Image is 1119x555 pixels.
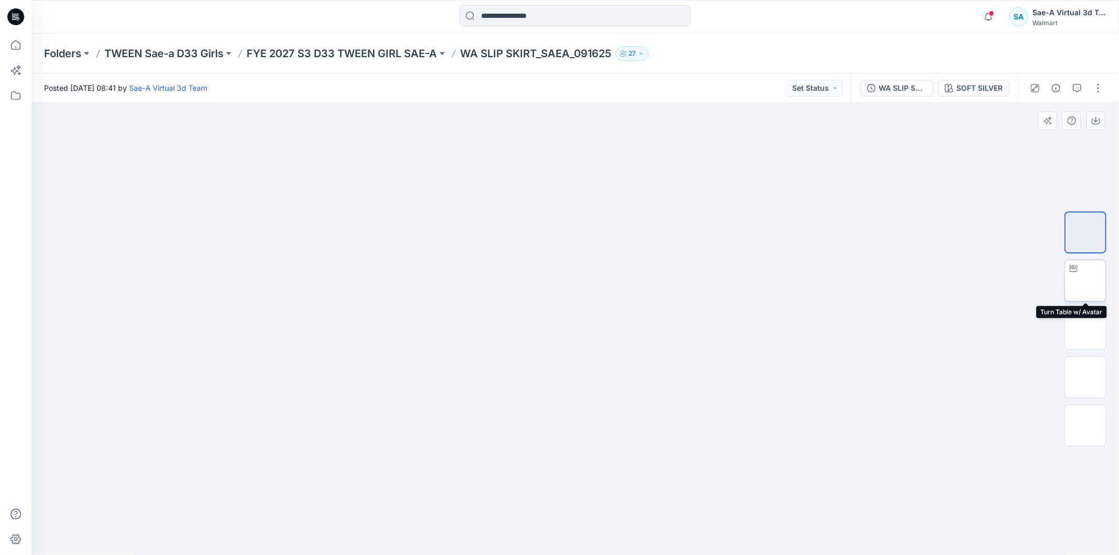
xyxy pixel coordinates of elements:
div: WA SLIP SKIRT_SAEA_091625 [879,82,927,94]
a: TWEEN Sae-a D33 Girls [104,46,223,61]
div: SOFT SILVER [956,82,1003,94]
button: 27 [615,46,649,61]
p: WA SLIP SKIRT_SAEA_091625 [460,46,611,61]
p: 27 [628,48,636,59]
div: Sae-A Virtual 3d Team [1032,6,1106,19]
div: Walmart [1032,19,1106,27]
button: SOFT SILVER [938,80,1009,97]
button: Details [1048,80,1064,97]
a: Folders [44,46,81,61]
a: FYE 2027 S3 D33 TWEEN GIRL SAE-A [247,46,437,61]
div: SA [1009,7,1028,26]
span: Posted [DATE] 08:41 by [44,82,207,93]
button: WA SLIP SKIRT_SAEA_091625 [860,80,934,97]
a: Sae-A Virtual 3d Team [129,83,207,92]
